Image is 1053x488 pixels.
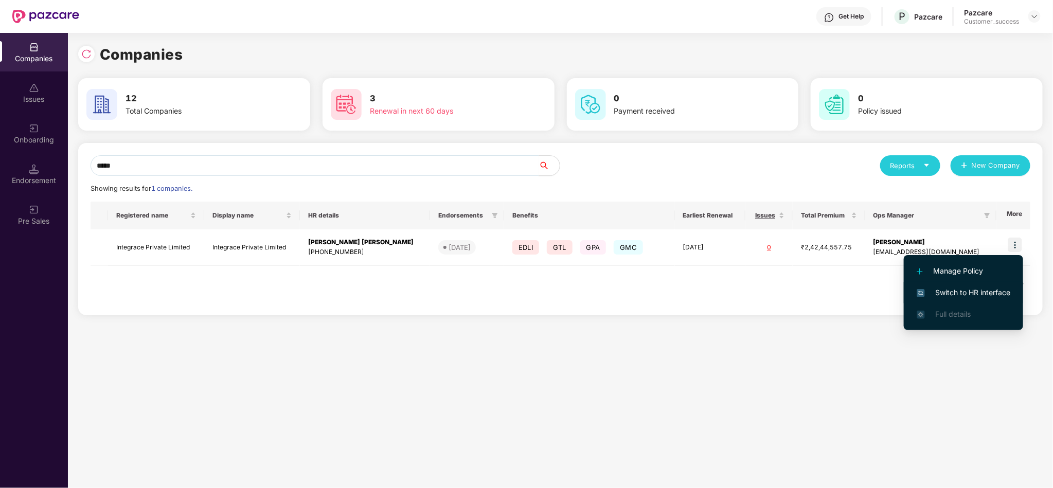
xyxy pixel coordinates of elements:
[490,209,500,222] span: filter
[108,202,204,229] th: Registered name
[126,105,266,117] div: Total Companies
[151,185,192,192] span: 1 companies.
[858,92,999,105] h3: 0
[370,92,511,105] h3: 3
[575,89,606,120] img: svg+xml;base64,PHN2ZyB4bWxucz0iaHR0cDovL3d3dy53My5vcmcvMjAwMC9zdmciIHdpZHRoPSI2MCIgaGVpZ2h0PSI2MC...
[614,105,755,117] div: Payment received
[86,89,117,120] img: svg+xml;base64,PHN2ZyB4bWxucz0iaHR0cDovL3d3dy53My5vcmcvMjAwMC9zdmciIHdpZHRoPSI2MCIgaGVpZ2h0PSI2MC...
[858,105,999,117] div: Policy issued
[873,211,980,220] span: Ops Manager
[438,211,488,220] span: Endorsements
[917,289,925,297] img: svg+xml;base64,PHN2ZyB4bWxucz0iaHR0cDovL3d3dy53My5vcmcvMjAwMC9zdmciIHdpZHRoPSIxNiIgaGVpZ2h0PSIxNi...
[331,89,362,120] img: svg+xml;base64,PHN2ZyB4bWxucz0iaHR0cDovL3d3dy53My5vcmcvMjAwMC9zdmciIHdpZHRoPSI2MCIgaGVpZ2h0PSI2MC...
[212,211,284,220] span: Display name
[539,155,560,176] button: search
[754,211,777,220] span: Issues
[308,238,422,247] div: [PERSON_NAME] [PERSON_NAME]
[91,185,192,192] span: Showing results for
[449,242,471,252] div: [DATE]
[917,265,1010,277] span: Manage Policy
[29,42,39,52] img: svg+xml;base64,PHN2ZyBpZD0iQ29tcGFuaWVzIiB4bWxucz0iaHR0cDovL3d3dy53My5vcmcvMjAwMC9zdmciIHdpZHRoPS...
[754,243,784,252] div: 0
[917,287,1010,298] span: Switch to HR interface
[29,164,39,174] img: svg+xml;base64,PHN2ZyB3aWR0aD0iMTQuNSIgaGVpZ2h0PSIxNC41IiB2aWV3Qm94PSIwIDAgMTYgMTYiIGZpbGw9Im5vbm...
[614,240,643,255] span: GMC
[923,162,930,169] span: caret-down
[492,212,498,219] span: filter
[838,12,864,21] div: Get Help
[370,105,511,117] div: Renewal in next 60 days
[614,92,755,105] h3: 0
[29,83,39,93] img: svg+xml;base64,PHN2ZyBpZD0iSXNzdWVzX2Rpc2FibGVkIiB4bWxucz0iaHR0cDovL3d3dy53My5vcmcvMjAwMC9zdmciIH...
[917,268,923,275] img: svg+xml;base64,PHN2ZyB4bWxucz0iaHR0cDovL3d3dy53My5vcmcvMjAwMC9zdmciIHdpZHRoPSIxMi4yMDEiIGhlaWdodD...
[982,209,992,222] span: filter
[108,229,204,266] td: Integrace Private Limited
[1030,12,1039,21] img: svg+xml;base64,PHN2ZyBpZD0iRHJvcGRvd24tMzJ4MzIiIHhtbG5zPSJodHRwOi8vd3d3LnczLm9yZy8yMDAwL3N2ZyIgd2...
[675,229,746,266] td: [DATE]
[547,240,573,255] span: GTL
[745,202,793,229] th: Issues
[12,10,79,23] img: New Pazcare Logo
[819,89,850,120] img: svg+xml;base64,PHN2ZyB4bWxucz0iaHR0cDovL3d3dy53My5vcmcvMjAwMC9zdmciIHdpZHRoPSI2MCIgaGVpZ2h0PSI2MC...
[539,161,560,170] span: search
[899,10,905,23] span: P
[1008,238,1022,252] img: icon
[126,92,266,105] h3: 12
[972,160,1021,171] span: New Company
[29,205,39,215] img: svg+xml;base64,PHN2ZyB3aWR0aD0iMjAiIGhlaWdodD0iMjAiIHZpZXdCb3g9IjAgMCAyMCAyMCIgZmlsbD0ibm9uZSIgeG...
[964,17,1019,26] div: Customer_success
[300,202,430,229] th: HR details
[961,162,968,170] span: plus
[951,155,1030,176] button: plusNew Company
[917,311,925,319] img: svg+xml;base64,PHN2ZyB4bWxucz0iaHR0cDovL3d3dy53My5vcmcvMjAwMC9zdmciIHdpZHRoPSIxNi4zNjMiIGhlaWdodD...
[873,238,988,247] div: [PERSON_NAME]
[801,243,857,252] div: ₹2,42,44,557.75
[204,202,300,229] th: Display name
[824,12,834,23] img: svg+xml;base64,PHN2ZyBpZD0iSGVscC0zMngzMiIgeG1sbnM9Imh0dHA6Ly93d3cudzMub3JnLzIwMDAvc3ZnIiB3aWR0aD...
[801,211,849,220] span: Total Premium
[964,8,1019,17] div: Pazcare
[793,202,865,229] th: Total Premium
[984,212,990,219] span: filter
[996,202,1030,229] th: More
[580,240,606,255] span: GPA
[204,229,300,266] td: Integrace Private Limited
[81,49,92,59] img: svg+xml;base64,PHN2ZyBpZD0iUmVsb2FkLTMyeDMyIiB4bWxucz0iaHR0cDovL3d3dy53My5vcmcvMjAwMC9zdmciIHdpZH...
[935,310,971,318] span: Full details
[914,12,942,22] div: Pazcare
[890,160,930,171] div: Reports
[100,43,183,66] h1: Companies
[29,123,39,134] img: svg+xml;base64,PHN2ZyB3aWR0aD0iMjAiIGhlaWdodD0iMjAiIHZpZXdCb3g9IjAgMCAyMCAyMCIgZmlsbD0ibm9uZSIgeG...
[675,202,746,229] th: Earliest Renewal
[873,247,988,257] div: [EMAIL_ADDRESS][DOMAIN_NAME]
[512,240,539,255] span: EDLI
[308,247,422,257] div: [PHONE_NUMBER]
[116,211,188,220] span: Registered name
[504,202,675,229] th: Benefits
